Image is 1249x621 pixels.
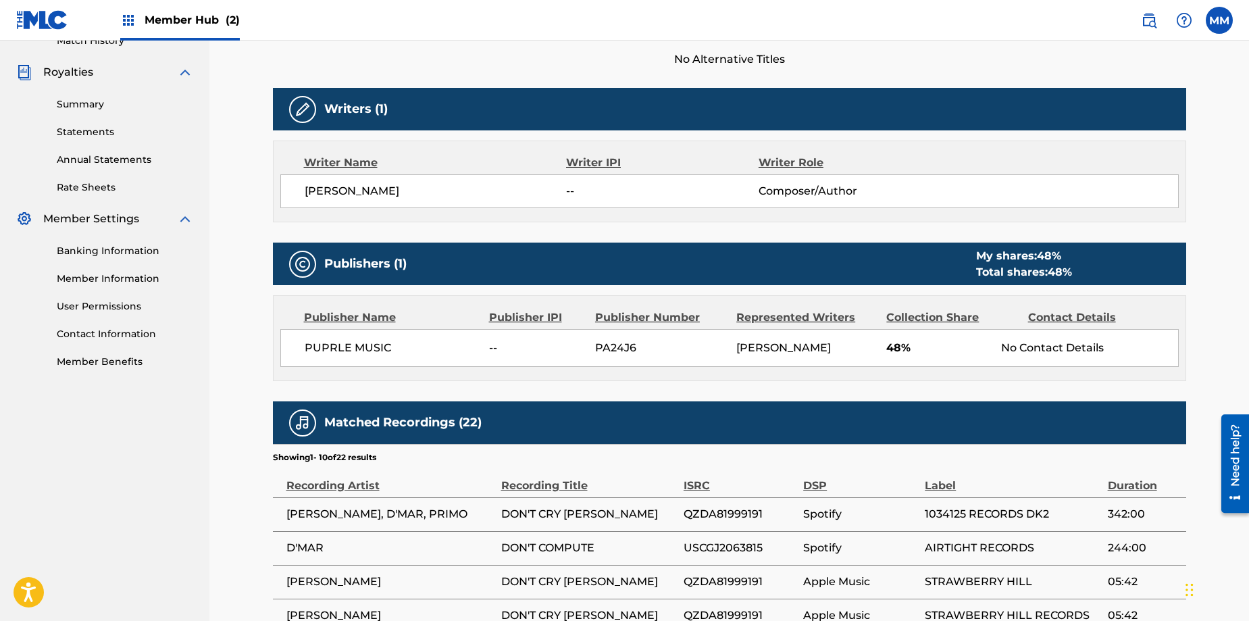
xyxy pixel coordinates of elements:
span: D'MAR [286,540,494,556]
h5: Writers (1) [324,101,388,117]
img: expand [177,64,193,80]
iframe: Resource Center [1211,409,1249,518]
div: Publisher IPI [489,309,585,326]
span: DON'T COMPUTE [501,540,677,556]
div: Writer Name [304,155,567,171]
span: -- [489,340,585,356]
span: [PERSON_NAME], D'MAR, PRIMO [286,506,494,522]
div: User Menu [1206,7,1233,34]
a: User Permissions [57,299,193,314]
a: Banking Information [57,244,193,258]
span: QZDA81999191 [684,574,796,590]
span: 48% [886,340,991,356]
img: help [1176,12,1192,28]
div: No Contact Details [1001,340,1177,356]
div: Drag [1186,570,1194,610]
iframe: Chat Widget [1181,556,1249,621]
div: Publisher Name [304,309,479,326]
div: Contact Details [1028,309,1159,326]
span: 244:00 [1108,540,1179,556]
h5: Publishers (1) [324,256,407,272]
img: MLC Logo [16,10,68,30]
span: DON'T CRY [PERSON_NAME] [501,506,677,522]
div: Help [1171,7,1198,34]
div: Recording Artist [286,464,494,494]
span: (2) [226,14,240,26]
div: Collection Share [886,309,1017,326]
img: Matched Recordings [295,415,311,431]
span: PUPRLE MUSIC [305,340,480,356]
span: DON'T CRY [PERSON_NAME] [501,574,677,590]
span: 05:42 [1108,574,1179,590]
div: Writer Role [759,155,934,171]
img: Publishers [295,256,311,272]
a: Statements [57,125,193,139]
span: 48 % [1037,249,1061,262]
div: My shares: [976,248,1072,264]
img: expand [177,211,193,227]
span: Composer/Author [759,183,934,199]
a: Member Benefits [57,355,193,369]
img: search [1141,12,1157,28]
div: Label [925,464,1100,494]
div: Represented Writers [736,309,876,326]
a: Public Search [1136,7,1163,34]
a: Match History [57,34,193,48]
span: Royalties [43,64,93,80]
img: Top Rightsholders [120,12,136,28]
span: Apple Music [803,574,918,590]
div: DSP [803,464,918,494]
span: [PERSON_NAME] [736,341,831,354]
div: Recording Title [501,464,677,494]
h5: Matched Recordings (22) [324,415,482,430]
div: ISRC [684,464,796,494]
span: [PERSON_NAME] [305,183,567,199]
span: QZDA81999191 [684,506,796,522]
div: Total shares: [976,264,1072,280]
a: Annual Statements [57,153,193,167]
div: Duration [1108,464,1179,494]
span: 48 % [1048,266,1072,278]
a: Summary [57,97,193,111]
span: Spotify [803,540,918,556]
span: AIRTIGHT RECORDS [925,540,1100,556]
div: Publisher Number [595,309,726,326]
img: Writers [295,101,311,118]
a: Contact Information [57,327,193,341]
span: [PERSON_NAME] [286,574,494,590]
span: 1034125 RECORDS DK2 [925,506,1100,522]
span: STRAWBERRY HILL [925,574,1100,590]
span: USCGJ2063815 [684,540,796,556]
span: Spotify [803,506,918,522]
a: Member Information [57,272,193,286]
span: Member Settings [43,211,139,227]
img: Royalties [16,64,32,80]
span: -- [566,183,758,199]
a: Rate Sheets [57,180,193,195]
span: Member Hub [145,12,240,28]
span: No Alternative Titles [273,51,1186,68]
div: Writer IPI [566,155,759,171]
img: Member Settings [16,211,32,227]
p: Showing 1 - 10 of 22 results [273,451,376,464]
span: 342:00 [1108,506,1179,522]
span: PA24J6 [595,340,726,356]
